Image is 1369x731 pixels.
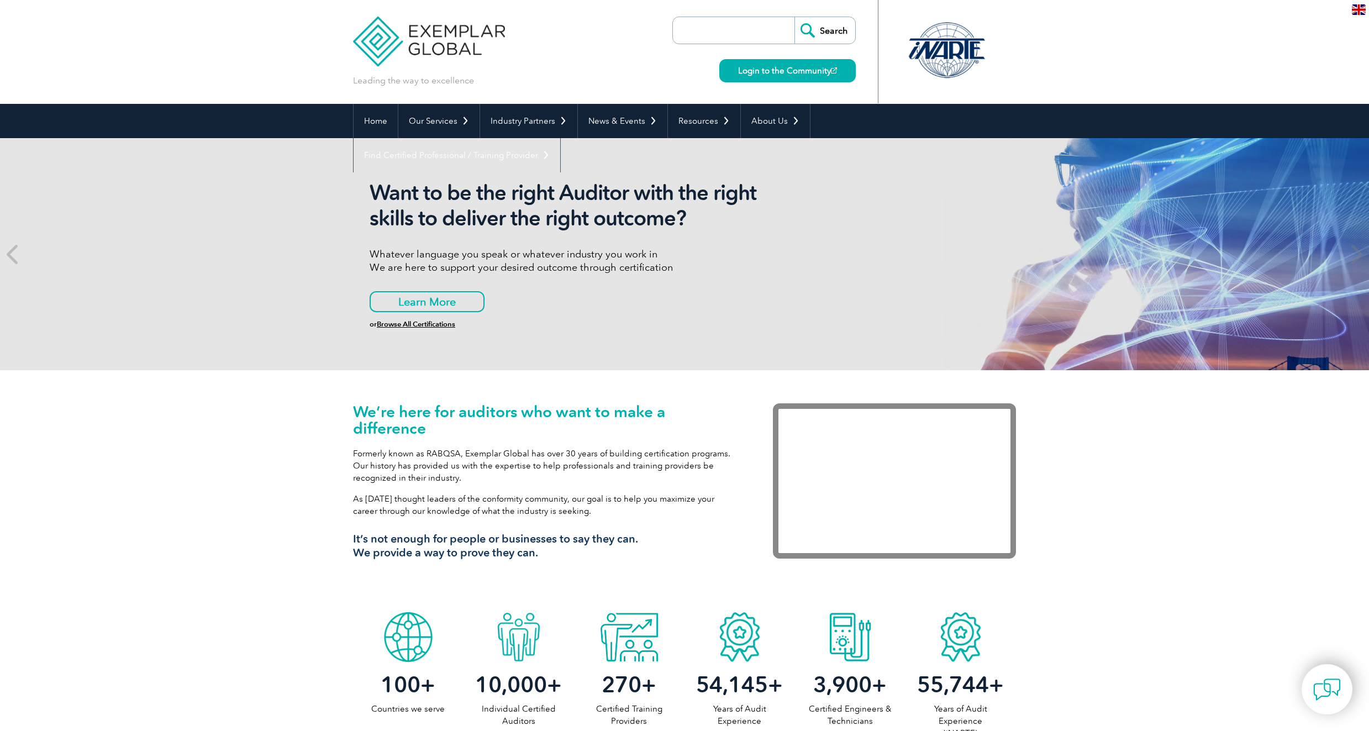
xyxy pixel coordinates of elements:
[370,248,784,274] p: Whatever language you speak or whatever industry you work in We are here to support your desired ...
[353,75,474,87] p: Leading the way to excellence
[353,403,740,437] h1: We’re here for auditors who want to make a difference
[353,676,464,693] h2: +
[464,676,574,693] h2: +
[398,104,480,138] a: Our Services
[668,104,740,138] a: Resources
[602,671,641,698] span: 270
[773,403,1016,559] iframe: Exemplar Global: Working together to make a difference
[813,671,872,698] span: 3,900
[370,320,784,328] h6: or
[1352,4,1366,15] img: en
[905,676,1016,693] h2: +
[354,104,398,138] a: Home
[381,671,420,698] span: 100
[574,703,684,727] p: Certified Training Providers
[370,180,784,231] h2: Want to be the right Auditor with the right skills to deliver the right outcome?
[353,448,740,484] p: Formerly known as RABQSA, Exemplar Global has over 30 years of building certification programs. O...
[578,104,667,138] a: News & Events
[794,17,855,44] input: Search
[719,59,856,82] a: Login to the Community
[377,320,455,328] a: Browse All Certifications
[370,291,485,312] a: Learn More
[1313,676,1341,703] img: contact-chat.png
[353,493,740,517] p: As [DATE] thought leaders of the conformity community, our goal is to help you maximize your care...
[741,104,810,138] a: About Us
[795,676,905,693] h2: +
[831,67,837,73] img: open_square.png
[684,676,795,693] h2: +
[464,703,574,727] p: Individual Certified Auditors
[353,532,740,560] h3: It’s not enough for people or businesses to say they can. We provide a way to prove they can.
[795,703,905,727] p: Certified Engineers & Technicians
[480,104,577,138] a: Industry Partners
[353,703,464,715] p: Countries we serve
[354,138,560,172] a: Find Certified Professional / Training Provider
[475,671,547,698] span: 10,000
[917,671,989,698] span: 55,744
[696,671,768,698] span: 54,145
[684,703,795,727] p: Years of Audit Experience
[574,676,684,693] h2: +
